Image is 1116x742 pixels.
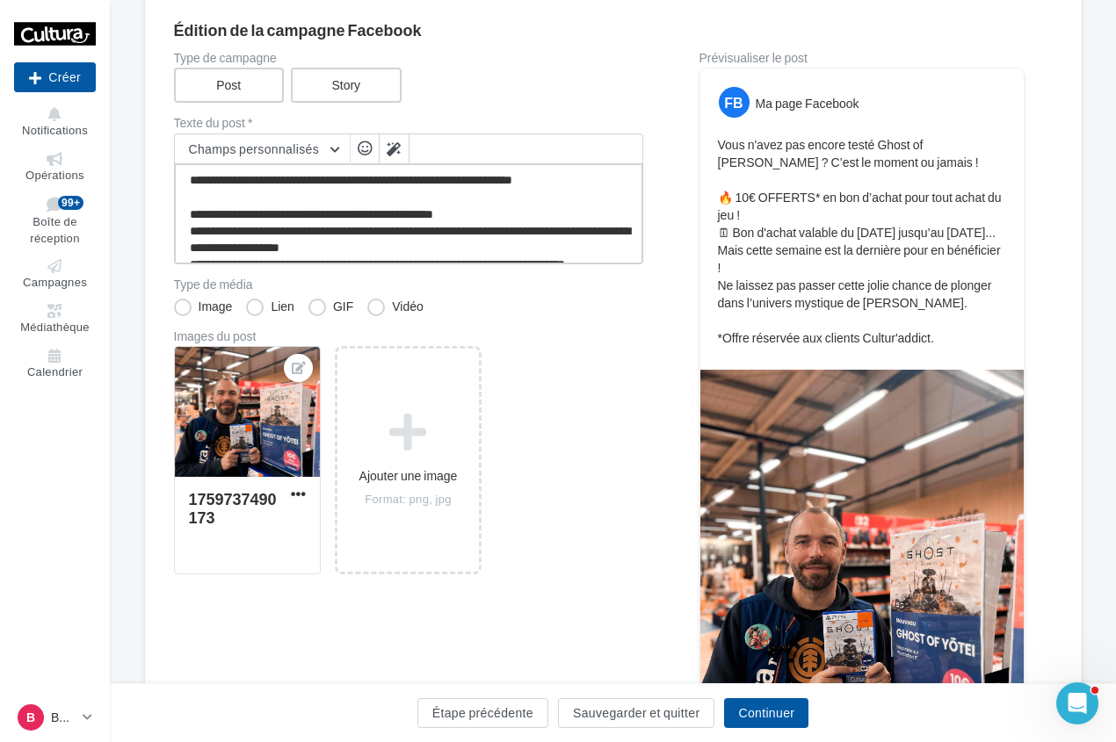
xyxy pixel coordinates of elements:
[718,136,1006,347] p: Vous n'avez pas encore testé Ghost of [PERSON_NAME] ? C’est le moment ou jamais ! 🔥 10€ OFFERTS* ...
[189,141,320,156] span: Champs personnalisés
[246,299,293,316] label: Lien
[174,278,643,291] label: Type de média
[58,196,83,210] div: 99+
[26,709,35,726] span: B
[756,95,859,112] div: Ma page Facebook
[23,276,87,290] span: Campagnes
[174,52,643,64] label: Type de campagne
[14,256,96,293] a: Campagnes
[20,320,90,334] span: Médiathèque
[719,87,750,118] div: FB
[174,22,1053,38] div: Édition de la campagne Facebook
[14,104,96,141] button: Notifications
[174,68,285,103] label: Post
[51,709,76,726] p: BESANCON
[14,192,96,249] a: Boîte de réception99+
[699,52,1025,64] div: Prévisualiser le post
[14,62,96,92] div: Nouvelle campagne
[189,489,277,527] div: 1759737490173
[14,345,96,383] a: Calendrier
[174,117,643,129] label: Texte du post *
[417,698,548,728] button: Étape précédente
[27,364,83,378] span: Calendrier
[25,168,84,182] span: Opérations
[1056,682,1098,724] iframe: Intercom live chat
[558,698,714,728] button: Sauvegarder et quitter
[30,215,79,246] span: Boîte de réception
[174,330,643,342] div: Images du post
[14,300,96,338] a: Médiathèque
[175,134,350,164] button: Champs personnalisés
[14,62,96,92] button: Créer
[724,698,808,728] button: Continuer
[22,123,88,137] span: Notifications
[14,701,96,734] a: B BESANCON
[367,299,424,316] label: Vidéo
[174,299,233,316] label: Image
[14,148,96,186] a: Opérations
[291,68,402,103] label: Story
[308,299,353,316] label: GIF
